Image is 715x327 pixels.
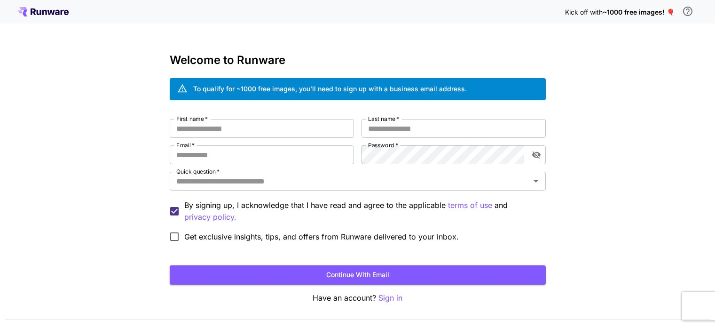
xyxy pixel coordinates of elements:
[368,141,398,149] label: Password
[176,115,208,123] label: First name
[176,141,195,149] label: Email
[170,54,546,67] h3: Welcome to Runware
[170,292,546,304] p: Have an account?
[176,167,220,175] label: Quick question
[529,175,542,188] button: Open
[184,199,538,223] p: By signing up, I acknowledge that I have read and agree to the applicable and
[565,8,603,16] span: Kick off with
[184,231,459,242] span: Get exclusive insights, tips, and offers from Runware delivered to your inbox.
[528,146,545,163] button: toggle password visibility
[368,115,399,123] label: Last name
[678,2,697,21] button: In order to qualify for free credit, you need to sign up with a business email address and click ...
[170,265,546,285] button: Continue with email
[184,211,236,223] button: By signing up, I acknowledge that I have read and agree to the applicable terms of use and
[193,84,467,94] div: To qualify for ~1000 free images, you’ll need to sign up with a business email address.
[378,292,402,304] button: Sign in
[448,199,492,211] button: By signing up, I acknowledge that I have read and agree to the applicable and privacy policy.
[448,199,492,211] p: terms of use
[184,211,236,223] p: privacy policy.
[603,8,675,16] span: ~1000 free images! 🎈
